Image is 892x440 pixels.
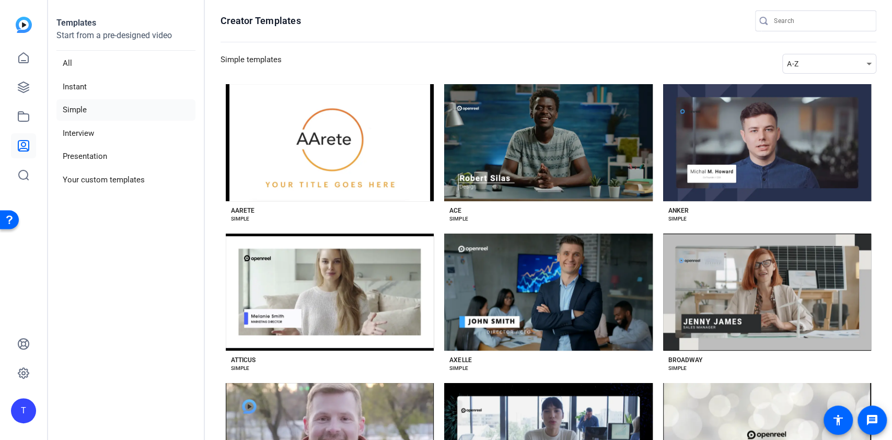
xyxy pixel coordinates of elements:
[668,206,689,215] div: ANKER
[11,398,36,423] div: T
[226,84,434,201] button: Template image
[449,206,461,215] div: ACE
[231,215,249,223] div: SIMPLE
[231,356,256,364] div: ATTICUS
[663,84,871,201] button: Template image
[56,123,195,144] li: Interview
[668,356,702,364] div: BROADWAY
[56,76,195,98] li: Instant
[668,364,687,373] div: SIMPLE
[231,206,254,215] div: AARETE
[787,60,798,68] span: A-Z
[444,234,652,351] button: Template image
[56,18,96,28] strong: Templates
[221,54,282,74] h3: Simple templates
[832,414,844,426] mat-icon: accessibility
[449,215,468,223] div: SIMPLE
[231,364,249,373] div: SIMPLE
[444,84,652,201] button: Template image
[866,414,878,426] mat-icon: message
[449,364,468,373] div: SIMPLE
[221,15,301,27] h1: Creator Templates
[668,215,687,223] div: SIMPLE
[56,53,195,74] li: All
[56,99,195,121] li: Simple
[56,29,195,51] p: Start from a pre-designed video
[56,146,195,167] li: Presentation
[226,234,434,351] button: Template image
[16,17,32,33] img: blue-gradient.svg
[449,356,471,364] div: AXELLE
[56,169,195,191] li: Your custom templates
[663,234,871,351] button: Template image
[774,15,868,27] input: Search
